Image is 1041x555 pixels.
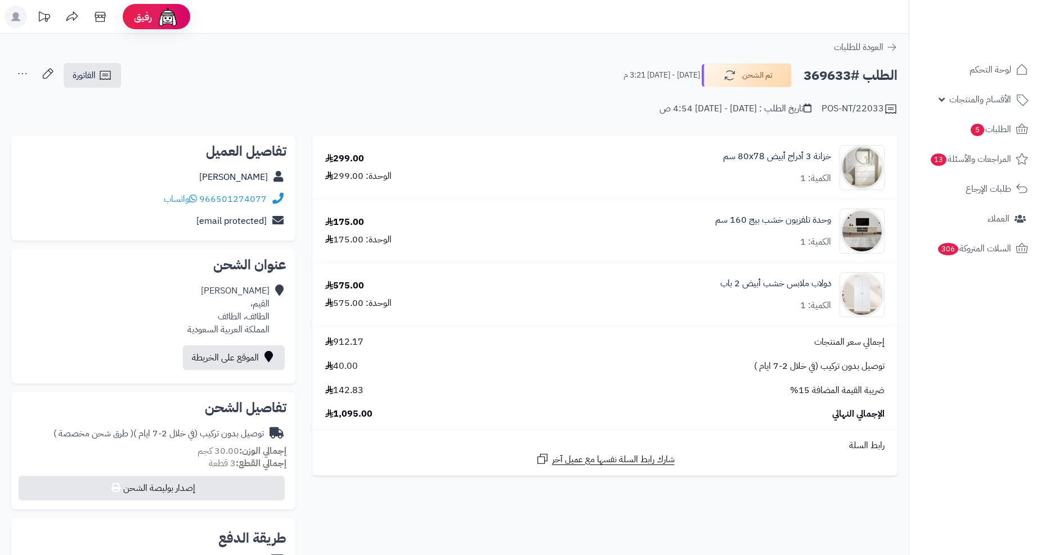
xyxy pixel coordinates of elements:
[916,116,1034,143] a: الطلبات5
[20,145,286,158] h2: تفاصيل العميل
[53,427,133,440] span: ( طرق شحن مخصصة )
[199,170,268,184] a: [PERSON_NAME]
[64,63,121,88] a: الفاتورة
[930,153,947,166] span: 13
[218,531,286,545] h2: طريقة الدفع
[715,214,831,227] a: وحدة تلفزيون خشب بيج 160 سم
[659,102,811,115] div: تاريخ الطلب : [DATE] - [DATE] 4:54 ص
[840,209,884,254] img: 1750573855-220601011456-90x90.jpg
[937,241,1011,256] span: السلات المتروكة
[20,258,286,272] h2: عنوان الشحن
[325,279,364,292] div: 575.00
[723,150,831,163] a: خزانة 3 أدراج أبيض ‎80x78 سم‏
[536,452,675,466] a: شارك رابط السلة نفسها مع عميل آخر
[834,40,883,54] span: العودة للطلبات
[964,17,1030,40] img: logo-2.png
[840,145,884,190] img: 1747726412-1722524118422-1707225732053-1702539019812-884456456456-90x90.jpg
[156,6,179,28] img: ai-face.png
[834,40,898,54] a: العودة للطلبات
[623,70,700,81] small: [DATE] - [DATE] 3:21 م
[20,401,286,414] h2: تفاصيل الشحن
[196,214,267,228] a: [email protected]
[800,236,831,249] div: الكمية: 1
[325,216,364,229] div: 175.00
[325,297,392,310] div: الوحدة: 575.00
[970,121,1011,137] span: الطلبات
[832,408,885,421] span: الإجمالي النهائي
[239,444,286,458] strong: إجمالي الوزن:
[325,152,364,165] div: 299.00
[30,6,58,31] a: تحديثات المنصة
[73,69,96,82] span: الفاتورة
[19,476,285,500] button: إصدار بوليصة الشحن
[804,64,898,87] h2: الطلب #369633
[325,233,392,246] div: الوحدة: 175.00
[840,272,884,317] img: 1753185754-1-90x90.jpg
[209,457,286,470] small: 3 قطعة
[916,146,1034,173] a: المراجعات والأسئلة13
[814,336,885,349] span: إجمالي سعر المنتجات
[754,360,885,373] span: توصيل بدون تركيب (في خلال 2-7 ايام )
[183,345,285,370] a: الموقع على الخريطة
[822,102,898,116] div: POS-NT/22033
[325,170,392,183] div: الوحدة: 299.00
[988,211,1009,227] span: العملاء
[720,277,831,290] a: دولاب ملابس خشب أبيض 2 باب
[916,56,1034,83] a: لوحة التحكم
[702,64,792,87] button: تم الشحن
[937,242,959,256] span: 306
[916,205,1034,232] a: العملاء
[916,235,1034,262] a: السلات المتروكة306
[325,360,358,373] span: 40.00
[325,384,364,397] span: 142.83
[966,181,1011,197] span: طلبات الإرجاع
[790,384,885,397] span: ضريبة القيمة المضافة 15%
[187,285,270,336] div: [PERSON_NAME] القيم، الطائف، الطائف المملكة العربية السعودية
[199,192,267,206] a: 966501274077
[930,151,1011,167] span: المراجعات والأسئلة
[970,123,985,137] span: 5
[325,336,364,349] span: 912.17
[164,192,197,206] a: واتساب
[916,175,1034,202] a: طلبات الإرجاع
[236,457,286,470] strong: إجمالي القطع:
[970,62,1011,78] span: لوحة التحكم
[552,453,675,466] span: شارك رابط السلة نفسها مع عميل آخر
[198,444,286,458] small: 30.00 كجم
[134,10,152,24] span: رفيق
[949,92,1011,107] span: الأقسام والمنتجات
[317,439,893,452] div: رابط السلة
[800,172,831,185] div: الكمية: 1
[53,427,264,440] div: توصيل بدون تركيب (في خلال 2-7 ايام )
[325,408,373,421] span: 1,095.00
[800,299,831,312] div: الكمية: 1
